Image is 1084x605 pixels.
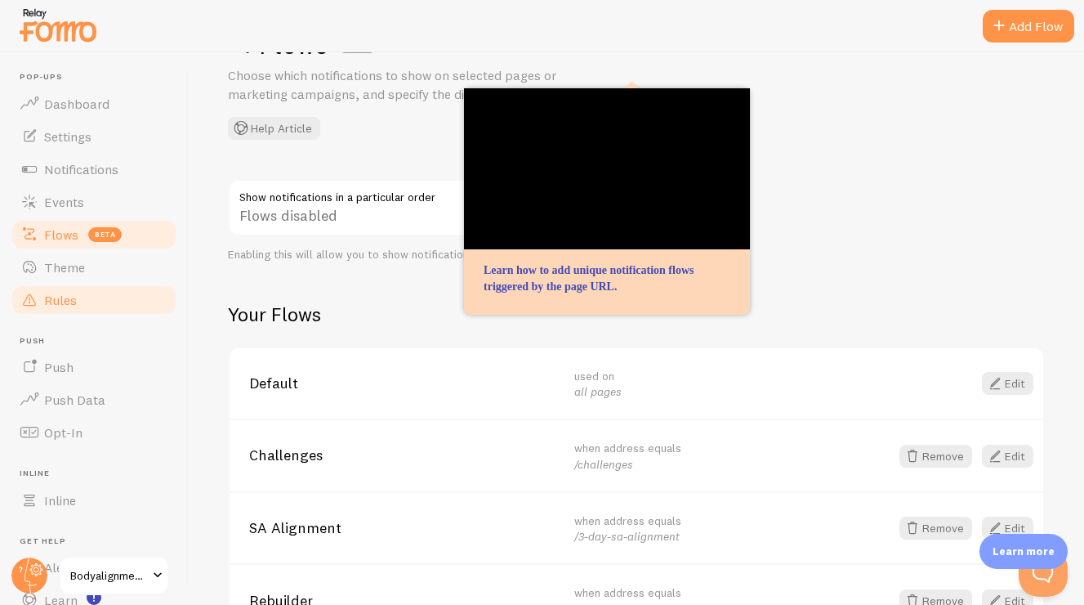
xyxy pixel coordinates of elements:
[10,284,178,316] a: Rules
[10,153,178,186] a: Notifications
[44,359,74,375] span: Push
[17,4,99,46] img: fomo-relay-logo-orange.svg
[44,194,84,210] span: Events
[44,392,105,408] span: Push Data
[249,521,555,536] span: SA Alignment
[982,445,1033,468] a: Edit
[899,517,972,540] button: Remove
[10,120,178,153] a: Settings
[574,529,680,544] em: /3-day-sa-alignment
[228,302,1045,327] h2: Your Flows
[574,369,622,399] span: used on
[574,457,633,472] em: /challenges
[87,590,101,605] svg: <p>Watch New Feature Tutorials!</p>
[979,534,1068,569] div: Learn more
[70,566,148,585] span: Bodyalignmenttraining
[249,376,555,391] span: Default
[574,441,681,471] span: when address equals
[10,251,178,284] a: Theme
[10,186,178,218] a: Events
[20,536,178,547] span: Get Help
[10,551,178,584] a: Alerts
[982,372,1033,395] a: Edit
[228,66,620,104] p: Choose which notifications to show on selected pages or marketing campaigns, and specify the disp...
[10,383,178,416] a: Push Data
[993,544,1055,559] p: Learn more
[44,492,76,509] span: Inline
[228,179,718,239] div: Flows disabled
[44,96,109,112] span: Dashboard
[20,72,178,83] span: Pop-ups
[249,448,555,463] span: Challenges
[899,445,972,468] button: Remove
[44,128,91,145] span: Settings
[44,226,78,243] span: Flows
[982,517,1033,540] a: Edit
[10,87,178,120] a: Dashboard
[20,468,178,479] span: Inline
[44,161,118,177] span: Notifications
[44,292,77,308] span: Rules
[574,384,622,399] em: all pages
[1019,548,1068,597] iframe: Help Scout Beacon - Open
[228,248,718,262] div: Enabling this will allow you to show notifications in a particular order
[10,351,178,383] a: Push
[574,513,681,544] span: when address equals
[59,556,169,595] a: Bodyalignmenttraining
[484,262,730,295] p: Learn how to add unique notification flows triggered by the page URL.
[88,227,122,242] span: beta
[10,416,178,449] a: Opt-In
[228,117,320,140] button: Help Article
[10,218,178,251] a: Flows beta
[44,424,83,441] span: Opt-In
[44,259,85,276] span: Theme
[20,336,178,347] span: Push
[10,484,178,517] a: Inline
